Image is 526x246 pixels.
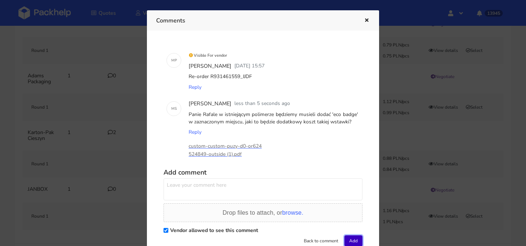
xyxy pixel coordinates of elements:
span: M [171,104,175,113]
h3: Comments [156,15,353,26]
div: Re-order R931461559_IJDF [187,71,360,82]
span: Drop files to attach, or [223,210,303,216]
span: S [175,104,177,113]
div: less than 5 seconds ago [233,98,292,109]
div: [PERSON_NAME] [187,98,233,109]
span: Reply [189,129,202,136]
span: M [171,56,175,65]
span: Reply [189,84,202,91]
div: [DATE] 15:57 [233,61,266,72]
div: [PERSON_NAME] [187,61,233,72]
a: custom-custom-puzy-d0-or624524849-outside (1).pdf [189,142,262,158]
small: Visible For vendor [189,53,227,58]
label: Vendor allowed to see this comment [170,227,258,234]
h5: Add comment [164,168,362,177]
span: P [175,56,177,65]
div: Panie Rafale w istniejącym polimerze będziemy musieli dodać 'eco badge' w zaznaczonym miejscu, ja... [187,109,360,127]
span: browse. [282,210,303,216]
